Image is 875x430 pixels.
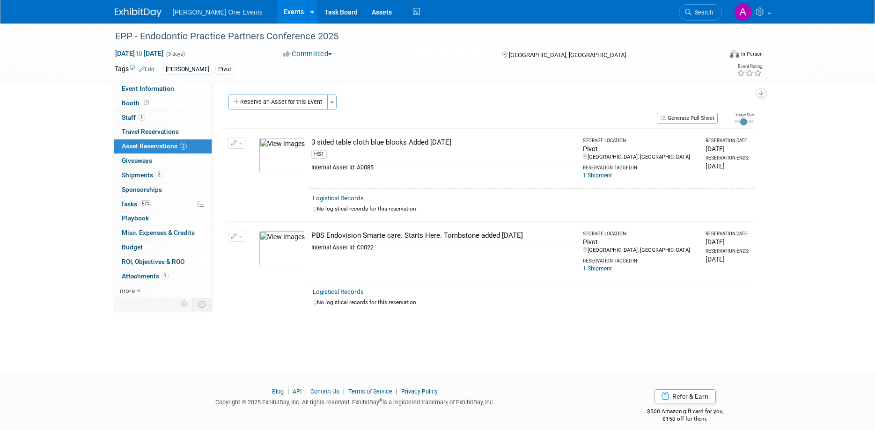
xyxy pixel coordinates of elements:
button: Committed [280,49,336,59]
div: Event Rating [737,64,762,69]
div: Reservation Date: [706,231,750,237]
span: Travel Reservations [122,128,179,135]
span: Sponsorships [122,186,162,193]
div: Pivot [215,65,234,74]
div: Reservation Ends: [706,248,750,255]
a: Event Information [114,82,212,96]
div: [DATE] [706,161,750,171]
div: Reservation Tagged in: [583,254,697,264]
span: to [135,50,144,57]
div: Internal Asset Id: A0085 [311,163,574,172]
span: [GEOGRAPHIC_DATA], [GEOGRAPHIC_DATA] [509,51,626,58]
div: $150 off for them. [610,415,761,423]
div: [PERSON_NAME] [163,65,212,74]
span: Staff [122,114,145,121]
a: Refer & Earn [654,389,716,403]
span: ROI, Objectives & ROO [122,258,184,265]
span: | [303,388,309,395]
a: more [114,284,212,298]
a: Attachments1 [114,270,212,284]
div: Storage Location: [583,231,697,237]
span: 57% [140,200,152,207]
span: Tasks [121,200,152,208]
img: Amanda Bartschi [734,3,752,21]
a: 1 Shipment [583,172,612,179]
td: Tags [115,64,154,75]
div: $500 Amazon gift card for you, [610,401,761,423]
span: Giveaways [122,157,152,164]
img: ExhibitDay [115,8,162,17]
span: 1 [138,114,145,121]
button: Generate Pull Sheet [657,113,718,124]
span: [DATE] [DATE] [115,49,164,58]
a: Giveaways [114,154,212,168]
a: Terms of Service [348,388,392,395]
div: [GEOGRAPHIC_DATA], [GEOGRAPHIC_DATA] [583,247,697,254]
span: | [341,388,347,395]
a: Booth [114,96,212,110]
div: Image Size [734,112,754,117]
span: Misc. Expenses & Credits [122,229,195,236]
div: HS1 [311,150,327,159]
a: Edit [139,66,154,73]
img: Format-Inperson.png [730,50,739,58]
span: Asset Reservations [122,142,187,150]
div: Reservation Ends: [706,155,750,161]
sup: ® [379,398,382,403]
td: Toggle Event Tabs [192,298,212,310]
span: Booth [122,99,151,107]
a: ROI, Objectives & ROO [114,255,212,269]
span: | [285,388,291,395]
td: Personalize Event Tab Strip [176,298,193,310]
div: [GEOGRAPHIC_DATA], [GEOGRAPHIC_DATA] [583,153,697,161]
a: Sponsorships [114,183,212,197]
img: View Images [259,138,305,173]
div: No logistical records for this reservation. [313,205,750,213]
a: Tasks57% [114,197,212,211]
div: Pivot [583,237,697,247]
a: 1 Shipment [583,265,612,272]
div: PBS Endovision Smarte care. Starts Here. Tombstone added [DATE] [311,231,574,241]
a: Travel Reservations [114,125,212,139]
div: Storage Location: [583,138,697,144]
div: Internal Asset Id: C0022 [311,243,574,252]
div: EPP - Endodontic Practice Partners Conference 2025 [112,28,708,45]
a: Misc. Expenses & Credits [114,226,212,240]
a: Logistical Records [313,288,364,295]
span: more [120,287,135,294]
a: Blog [272,388,284,395]
span: (3 days) [165,51,185,57]
div: No logistical records for this reservation. [313,299,750,306]
div: Pivot [583,144,697,153]
div: Event Format [667,49,763,63]
a: Staff1 [114,111,212,125]
span: 2 [180,143,187,150]
div: In-Person [741,51,763,58]
a: Asset Reservations2 [114,139,212,153]
div: 3 sided table cloth blue blocks Added [DATE] [311,138,574,147]
button: Reserve an Asset for this Event [228,95,328,109]
span: 2 [155,171,162,178]
a: Search [679,4,722,21]
span: Attachments [122,272,169,280]
a: Playbook [114,211,212,226]
span: [PERSON_NAME] One Events [173,8,263,16]
a: API [293,388,301,395]
div: Copyright © 2025 ExhibitDay, Inc. All rights reserved. ExhibitDay is a registered trademark of Ex... [115,396,596,407]
span: Playbook [122,214,149,222]
span: Event Information [122,85,174,92]
span: 1 [162,272,169,279]
a: Privacy Policy [401,388,438,395]
a: Contact Us [310,388,339,395]
span: Booth not reserved yet [142,99,151,106]
a: Logistical Records [313,195,364,202]
span: Search [691,9,713,16]
div: Reservation Date: [706,138,750,144]
span: | [394,388,400,395]
a: Budget [114,241,212,255]
span: Budget [122,243,143,251]
div: Reservation Tagged in: [583,161,697,171]
div: [DATE] [706,237,750,247]
div: [DATE] [706,144,750,153]
img: View Images [259,231,305,266]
